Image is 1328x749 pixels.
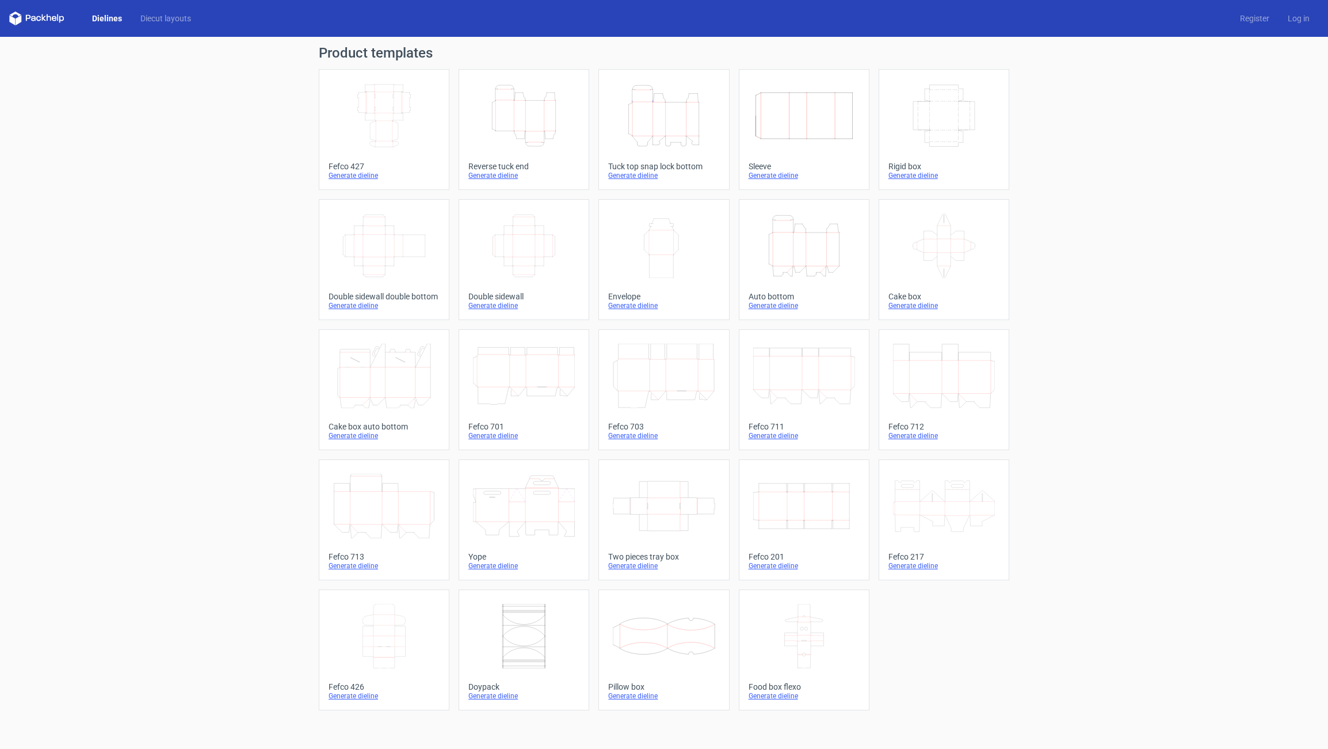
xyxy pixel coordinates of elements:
[739,329,869,450] a: Fefco 711Generate dieline
[749,431,860,440] div: Generate dieline
[468,171,579,180] div: Generate dieline
[459,69,589,190] a: Reverse tuck endGenerate dieline
[468,431,579,440] div: Generate dieline
[468,552,579,561] div: Yope
[459,329,589,450] a: Fefco 701Generate dieline
[131,13,200,24] a: Diecut layouts
[319,46,1009,60] h1: Product templates
[83,13,131,24] a: Dielines
[598,199,729,320] a: EnvelopeGenerate dieline
[608,552,719,561] div: Two pieces tray box
[329,162,440,171] div: Fefco 427
[608,292,719,301] div: Envelope
[598,590,729,710] a: Pillow boxGenerate dieline
[329,422,440,431] div: Cake box auto bottom
[468,691,579,701] div: Generate dieline
[739,69,869,190] a: SleeveGenerate dieline
[739,459,869,580] a: Fefco 201Generate dieline
[329,552,440,561] div: Fefco 713
[749,691,860,701] div: Generate dieline
[888,422,999,431] div: Fefco 712
[749,292,860,301] div: Auto bottom
[888,292,999,301] div: Cake box
[459,199,589,320] a: Double sidewallGenerate dieline
[888,431,999,440] div: Generate dieline
[608,691,719,701] div: Generate dieline
[329,171,440,180] div: Generate dieline
[329,561,440,571] div: Generate dieline
[608,162,719,171] div: Tuck top snap lock bottom
[888,162,999,171] div: Rigid box
[608,301,719,310] div: Generate dieline
[319,329,449,450] a: Cake box auto bottomGenerate dieline
[468,292,579,301] div: Double sidewall
[468,422,579,431] div: Fefco 701
[879,329,1009,450] a: Fefco 712Generate dieline
[459,590,589,710] a: DoypackGenerate dieline
[329,301,440,310] div: Generate dieline
[879,69,1009,190] a: Rigid boxGenerate dieline
[319,199,449,320] a: Double sidewall double bottomGenerate dieline
[879,199,1009,320] a: Cake boxGenerate dieline
[749,682,860,691] div: Food box flexo
[598,459,729,580] a: Two pieces tray boxGenerate dieline
[459,459,589,580] a: YopeGenerate dieline
[608,422,719,431] div: Fefco 703
[468,561,579,571] div: Generate dieline
[319,69,449,190] a: Fefco 427Generate dieline
[468,301,579,310] div: Generate dieline
[1231,13,1279,24] a: Register
[608,171,719,180] div: Generate dieline
[598,69,729,190] a: Tuck top snap lock bottomGenerate dieline
[608,431,719,440] div: Generate dieline
[468,162,579,171] div: Reverse tuck end
[329,682,440,691] div: Fefco 426
[329,431,440,440] div: Generate dieline
[749,552,860,561] div: Fefco 201
[608,682,719,691] div: Pillow box
[749,561,860,571] div: Generate dieline
[888,561,999,571] div: Generate dieline
[1279,13,1319,24] a: Log in
[749,162,860,171] div: Sleeve
[888,552,999,561] div: Fefco 217
[329,691,440,701] div: Generate dieline
[749,171,860,180] div: Generate dieline
[749,422,860,431] div: Fefco 711
[739,590,869,710] a: Food box flexoGenerate dieline
[319,459,449,580] a: Fefco 713Generate dieline
[739,199,869,320] a: Auto bottomGenerate dieline
[329,292,440,301] div: Double sidewall double bottom
[888,171,999,180] div: Generate dieline
[879,459,1009,580] a: Fefco 217Generate dieline
[598,329,729,450] a: Fefco 703Generate dieline
[319,590,449,710] a: Fefco 426Generate dieline
[888,301,999,310] div: Generate dieline
[468,682,579,691] div: Doypack
[608,561,719,571] div: Generate dieline
[749,301,860,310] div: Generate dieline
